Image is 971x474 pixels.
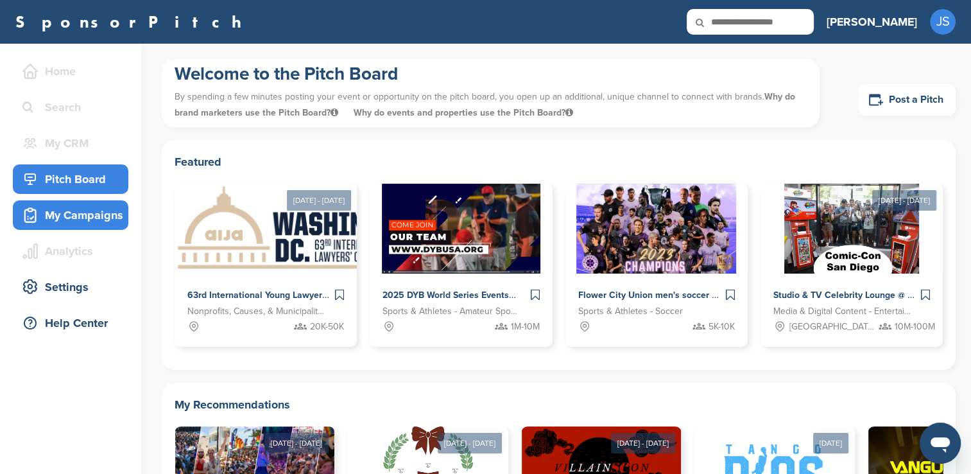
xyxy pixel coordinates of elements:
span: JS [930,9,956,35]
div: Settings [19,276,128,299]
span: 1M-10M [511,320,540,334]
a: Analytics [13,236,128,266]
span: Nonprofits, Causes, & Municipalities - Professional Development [187,304,325,319]
div: Pitch Board [19,168,128,191]
div: Help Center [19,312,128,335]
h2: Featured [175,153,943,171]
div: Search [19,96,128,119]
div: [DATE] [813,433,848,453]
span: Sports & Athletes - Soccer [578,304,683,319]
img: Sponsorpitch & [784,184,919,274]
div: Home [19,60,128,83]
a: Search [13,92,128,122]
a: Post a Pitch [858,84,956,116]
span: 20K-50K [310,320,344,334]
span: Flower City Union men's soccer & Flower City 1872 women's soccer [578,290,858,301]
h1: Welcome to the Pitch Board [175,62,807,85]
span: 5K-10K [709,320,735,334]
img: Sponsorpitch & [175,184,429,274]
a: [PERSON_NAME] [827,8,917,36]
h3: [PERSON_NAME] [827,13,917,31]
span: [GEOGRAPHIC_DATA], [GEOGRAPHIC_DATA] [789,320,875,334]
div: [DATE] - [DATE] [264,433,329,453]
a: Sponsorpitch & 2025 DYB World Series Events Sports & Athletes - Amateur Sports Leagues 1M-10M [370,184,552,347]
a: Help Center [13,308,128,338]
a: Sponsorpitch & Flower City Union men's soccer & Flower City 1872 women's soccer Sports & Athletes... [565,184,748,347]
div: [DATE] - [DATE] [872,190,936,211]
span: Sports & Athletes - Amateur Sports Leagues [382,304,520,319]
iframe: Button to launch messaging window [920,423,961,464]
a: SponsorPitch [15,13,250,30]
a: My CRM [13,128,128,158]
div: My Campaigns [19,204,128,227]
a: Home [13,57,128,86]
span: 2025 DYB World Series Events [382,290,509,301]
a: [DATE] - [DATE] Sponsorpitch & Studio & TV Celebrity Lounge @ Comic-Con [GEOGRAPHIC_DATA]. Over 3... [760,163,943,347]
div: My CRM [19,132,128,155]
a: [DATE] - [DATE] Sponsorpitch & 63rd International Young Lawyers' Congress Nonprofits, Causes, & M... [175,163,357,347]
img: Sponsorpitch & [576,184,736,274]
a: Settings [13,272,128,302]
p: By spending a few minutes posting your event or opportunity on the pitch board, you open up an ad... [175,85,807,124]
div: [DATE] - [DATE] [287,190,351,211]
span: 63rd International Young Lawyers' Congress [187,290,370,301]
img: Sponsorpitch & [382,184,540,274]
span: Media & Digital Content - Entertainment [773,304,911,319]
div: [DATE] - [DATE] [438,433,502,453]
span: Why do events and properties use the Pitch Board? [354,107,573,118]
span: 10M-100M [895,320,935,334]
h2: My Recommendations [175,396,943,414]
a: My Campaigns [13,200,128,230]
div: [DATE] - [DATE] [611,433,675,453]
div: Analytics [19,240,128,263]
a: Pitch Board [13,164,128,194]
